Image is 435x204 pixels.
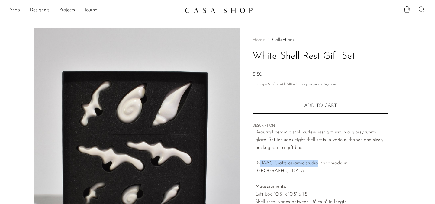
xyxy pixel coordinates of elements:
span: $52 [268,83,273,86]
a: Shop [10,6,20,14]
h1: White Shell Rest Gift Set [253,49,388,64]
ul: NEW HEADER MENU [10,5,180,15]
nav: Desktop navigation [10,5,180,15]
a: Collections [272,38,294,42]
button: Add to cart [253,98,388,114]
a: Check your purchasing power - Learn more about Affirm Financing (opens in modal) [296,83,338,86]
nav: Breadcrumbs [253,38,388,42]
span: $150 [253,72,262,77]
a: Journal [85,6,99,14]
p: Starting at /mo with Affirm. [253,82,388,87]
a: Projects [59,6,75,14]
a: Designers [30,6,50,14]
span: Gift box: 10.5" x 10.5" x 1.5" [255,192,309,197]
span: Home [253,38,265,42]
span: Add to cart [304,103,337,108]
span: DESCRIPTION [253,123,388,129]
